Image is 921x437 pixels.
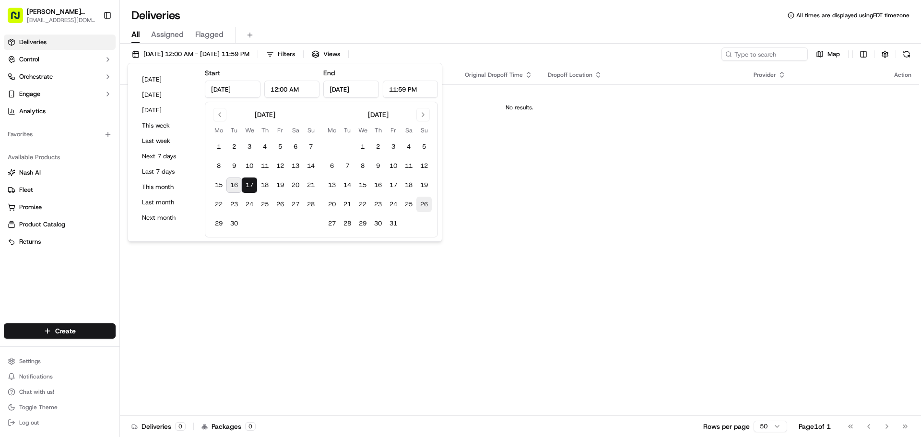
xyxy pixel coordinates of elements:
span: Views [323,50,340,59]
button: 17 [242,177,257,193]
button: 22 [211,197,226,212]
button: 17 [386,177,401,193]
a: Fleet [8,186,112,194]
button: [DATE] 12:00 AM - [DATE] 11:59 PM [128,47,254,61]
button: 27 [288,197,303,212]
input: Time [383,81,438,98]
span: Control [19,55,39,64]
th: Monday [324,125,340,135]
div: Start new chat [43,92,157,101]
button: Last month [138,196,195,209]
span: API Documentation [91,214,154,224]
button: 10 [242,158,257,174]
span: Provider [754,71,776,79]
button: 2 [370,139,386,154]
a: 💻API Documentation [77,211,158,228]
button: 26 [416,197,432,212]
button: 20 [324,197,340,212]
button: 29 [355,216,370,231]
th: Tuesday [340,125,355,135]
button: 24 [386,197,401,212]
button: 25 [401,197,416,212]
button: [PERSON_NAME] BBQ [27,7,95,16]
img: Nash [10,10,29,29]
img: 1736555255976-a54dd68f-1ca7-489b-9aae-adbdc363a1c4 [10,92,27,109]
a: Returns [8,237,112,246]
th: Wednesday [242,125,257,135]
span: Analytics [19,107,46,116]
button: 10 [386,158,401,174]
button: Product Catalog [4,217,116,232]
button: 14 [340,177,355,193]
span: Fleet [19,186,33,194]
button: 16 [370,177,386,193]
span: [DATE] [85,175,105,182]
button: [DATE] [138,73,195,86]
div: No results. [124,104,915,111]
button: Promise [4,200,116,215]
button: 25 [257,197,272,212]
button: 19 [272,177,288,193]
div: 0 [245,422,256,431]
button: 4 [401,139,416,154]
img: Grace Nketiah [10,165,25,181]
button: 21 [303,177,319,193]
button: Start new chat [163,94,175,106]
th: Saturday [401,125,416,135]
button: [PERSON_NAME] BBQ[EMAIL_ADDRESS][DOMAIN_NAME] [4,4,99,27]
button: Last 7 days [138,165,195,178]
button: Last week [138,134,195,148]
span: Dropoff Location [548,71,592,79]
input: Got a question? Start typing here... [25,62,173,72]
button: Toggle Theme [4,401,116,414]
th: Friday [272,125,288,135]
span: Settings [19,357,41,365]
button: 8 [211,158,226,174]
input: Time [264,81,320,98]
button: [DATE] [138,104,195,117]
button: 15 [211,177,226,193]
button: 29 [211,216,226,231]
a: Promise [8,203,112,212]
div: Past conversations [10,125,64,132]
button: Returns [4,234,116,249]
span: Promise [19,203,42,212]
button: 12 [272,158,288,174]
button: 8 [355,158,370,174]
th: Friday [386,125,401,135]
img: Grace Nketiah [10,140,25,155]
img: 1736555255976-a54dd68f-1ca7-489b-9aae-adbdc363a1c4 [19,149,27,157]
button: See all [149,123,175,134]
button: 26 [272,197,288,212]
button: 30 [226,216,242,231]
span: [DATE] 12:00 AM - [DATE] 11:59 PM [143,50,249,59]
button: 2 [226,139,242,154]
div: 💻 [81,215,89,223]
button: Notifications [4,370,116,383]
span: [DATE] [85,149,105,156]
span: Original Dropoff Time [465,71,523,79]
span: [PERSON_NAME] [30,149,78,156]
span: Toggle Theme [19,403,58,411]
button: This month [138,180,195,194]
button: 20 [288,177,303,193]
div: Deliveries [131,422,186,431]
button: 13 [288,158,303,174]
div: Page 1 of 1 [799,422,831,431]
span: • [80,175,83,182]
label: Start [205,69,220,77]
button: 19 [416,177,432,193]
button: Orchestrate [4,69,116,84]
p: Rows per page [703,422,750,431]
span: Orchestrate [19,72,53,81]
th: Thursday [257,125,272,135]
button: 7 [340,158,355,174]
button: 1 [211,139,226,154]
button: 5 [272,139,288,154]
button: Nash AI [4,165,116,180]
button: 11 [401,158,416,174]
button: This week [138,119,195,132]
span: • [80,149,83,156]
span: Chat with us! [19,388,54,396]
